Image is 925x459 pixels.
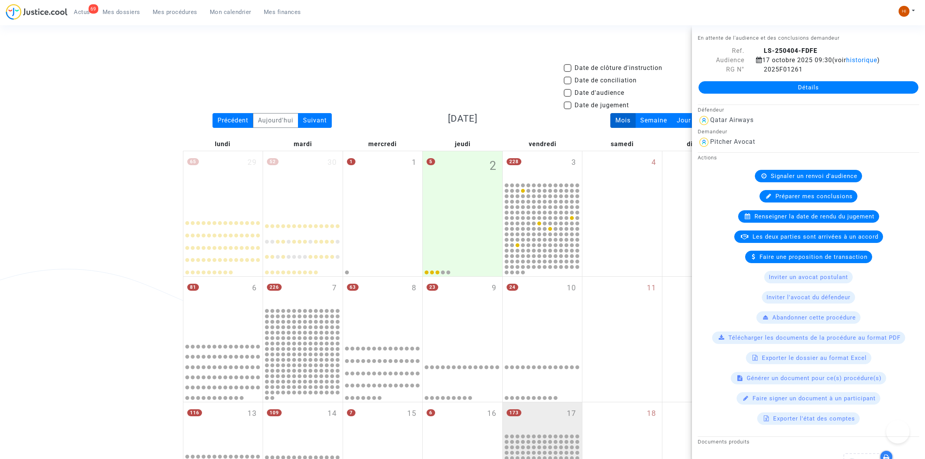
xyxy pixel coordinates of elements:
[575,88,624,98] span: Date d'audience
[507,158,521,165] span: 228
[204,6,258,18] a: Mon calendrier
[427,284,438,291] span: 23
[258,6,307,18] a: Mes finances
[760,253,868,260] span: Faire une proposition de transaction
[263,151,343,213] div: mardi septembre 30, 52 events, click to expand
[567,283,576,294] span: 10
[750,56,906,65] div: 17 octobre 2025 09:30
[267,409,282,416] span: 109
[298,113,332,128] div: Suivant
[213,113,253,128] div: Précédent
[327,157,337,168] span: 30
[698,439,750,445] small: Documents produits
[347,284,359,291] span: 63
[423,138,503,151] div: jeudi
[146,6,204,18] a: Mes procédures
[662,277,742,402] div: dimanche octobre 12
[502,138,582,151] div: vendredi
[252,283,257,294] span: 6
[582,138,662,151] div: samedi
[187,158,199,165] span: 65
[772,314,856,321] span: Abandonner cette procédure
[886,420,909,443] iframe: Help Scout Beacon - Open
[899,6,909,17] img: fc99b196863ffcca57bb8fe2645aafd9
[575,101,629,110] span: Date de jugement
[698,129,727,134] small: Demandeur
[698,35,840,41] small: En attente de l'audience et des conclusions demandeur
[412,283,416,294] span: 8
[647,408,656,419] span: 18
[710,116,754,124] div: Qatar Airways
[753,395,876,402] span: Faire signer un document à un participant
[263,277,343,307] div: mardi octobre 7, 226 events, click to expand
[728,334,901,341] span: Télécharger les documents de la procédure au format PDF
[698,155,717,161] small: Actions
[267,284,282,291] span: 226
[647,283,656,294] span: 11
[764,47,817,54] b: LS-250404-FDFE
[832,56,880,64] span: (voir )
[503,402,582,433] div: vendredi octobre 17, 173 events, click to expand
[766,294,850,301] span: Inviter l'avocat du défendeur
[373,113,552,124] h3: [DATE]
[96,6,146,18] a: Mes dossiers
[423,277,502,338] div: jeudi octobre 9, 23 events, click to expand
[692,56,750,65] div: Audience
[507,284,518,291] span: 24
[662,151,742,276] div: dimanche octobre 5
[183,151,263,213] div: lundi septembre 29, 65 events, click to expand
[769,274,848,281] span: Inviter un avocat postulant
[635,113,672,128] div: Semaine
[567,408,576,419] span: 17
[754,213,874,220] span: Renseigner la date de rendu du jugement
[610,113,636,128] div: Mois
[582,151,662,276] div: samedi octobre 4
[253,113,298,128] div: Aujourd'hui
[427,409,435,416] span: 6
[762,354,867,361] span: Exporter le dossier au format Excel
[698,136,710,148] img: icon-user.svg
[343,277,423,338] div: mercredi octobre 8, 63 events, click to expand
[327,408,337,419] span: 14
[74,9,90,16] span: Actus
[692,65,750,74] div: RG N°
[6,4,68,20] img: jc-logo.svg
[183,277,263,338] div: lundi octobre 6, 81 events, click to expand
[652,157,656,168] span: 4
[210,9,251,16] span: Mon calendrier
[187,284,199,291] span: 81
[662,138,742,151] div: dimanche
[423,151,502,213] div: jeudi octobre 2, 5 events, click to expand
[672,113,696,128] div: Jour
[699,81,918,94] a: Détails
[187,409,202,416] span: 116
[247,408,257,419] span: 13
[343,138,423,151] div: mercredi
[407,408,416,419] span: 15
[343,402,423,453] div: mercredi octobre 15, 7 events, click to expand
[423,402,502,453] div: jeudi octobre 16, 6 events, click to expand
[503,151,582,182] div: vendredi octobre 3, 228 events, click to expand
[263,138,343,151] div: mardi
[571,157,576,168] span: 3
[575,76,637,85] span: Date de conciliation
[68,6,96,18] a: 69Actus
[103,9,140,16] span: Mes dossiers
[756,66,803,73] span: 2025F01261
[775,193,853,200] span: Préparer mes conclusions
[427,158,435,165] span: 5
[264,9,301,16] span: Mes finances
[263,402,343,453] div: mardi octobre 14, 109 events, click to expand
[753,233,878,240] span: Les deux parties sont arrivées à un accord
[710,138,755,145] div: Pitcher Avocat
[183,402,263,453] div: lundi octobre 13, 116 events, click to expand
[846,56,877,64] span: historique
[503,277,582,338] div: vendredi octobre 10, 24 events, click to expand
[412,157,416,168] span: 1
[492,283,496,294] span: 9
[747,375,881,382] span: Générer un document pour ce(s) procédure(s)
[343,151,423,213] div: mercredi octobre 1, One event, click to expand
[490,157,496,175] span: 2
[698,107,724,113] small: Défendeur
[183,138,263,151] div: lundi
